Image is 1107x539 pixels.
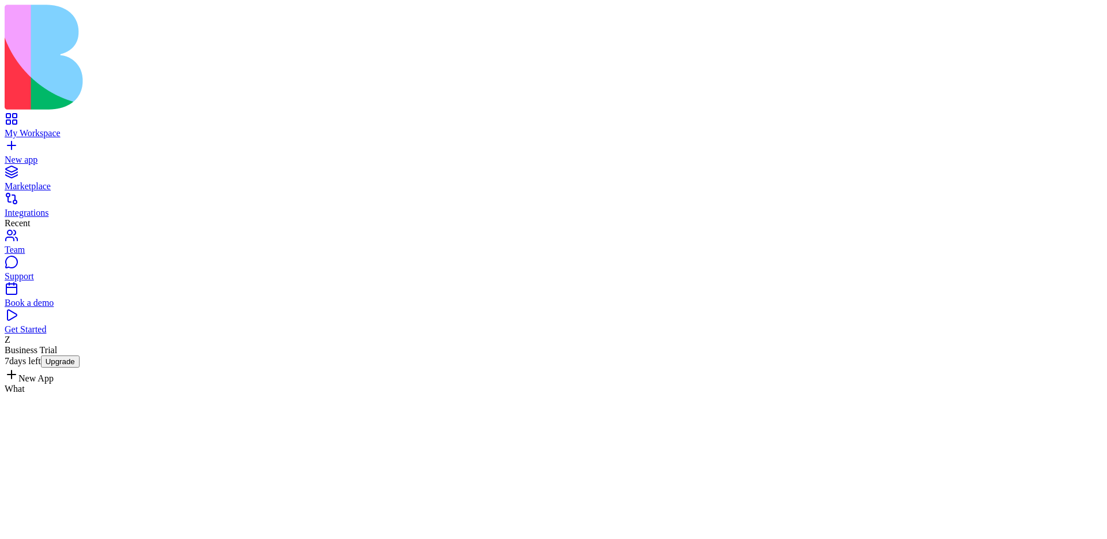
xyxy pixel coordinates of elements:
a: My Workspace [5,118,1102,139]
div: Book a demo [5,298,1102,308]
a: Get Started [5,314,1102,335]
a: New app [5,144,1102,165]
div: Marketplace [5,181,1102,192]
a: Marketplace [5,171,1102,192]
span: Business Trial [5,345,57,366]
span: Z [5,335,10,345]
a: Integrations [5,197,1102,218]
a: Support [5,261,1102,282]
span: Recent [5,218,30,228]
div: New app [5,155,1102,165]
div: Support [5,271,1102,282]
div: Get Started [5,324,1102,335]
button: Upgrade [41,355,80,368]
span: New App [18,373,54,383]
div: Team [5,245,1102,255]
span: 7 days left [5,356,41,366]
a: Book a demo [5,287,1102,308]
a: Team [5,234,1102,255]
div: My Workspace [5,128,1102,139]
img: logo [5,5,468,110]
a: Upgrade [41,356,80,366]
div: Integrations [5,208,1102,218]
